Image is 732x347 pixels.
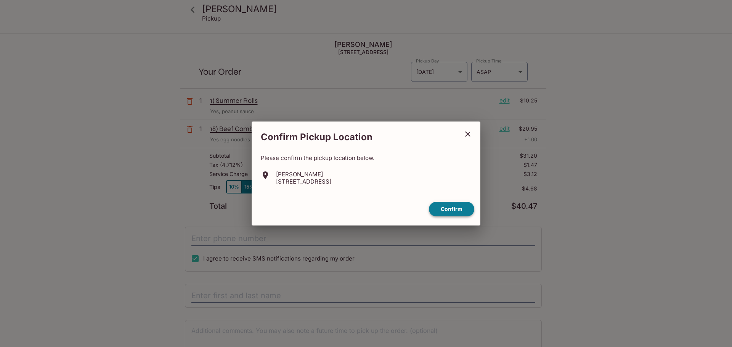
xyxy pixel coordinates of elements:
[429,202,474,217] button: confirm
[276,178,331,185] p: [STREET_ADDRESS]
[261,154,471,162] p: Please confirm the pickup location below.
[276,171,331,178] p: [PERSON_NAME]
[252,128,458,147] h2: Confirm Pickup Location
[458,125,477,144] button: close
